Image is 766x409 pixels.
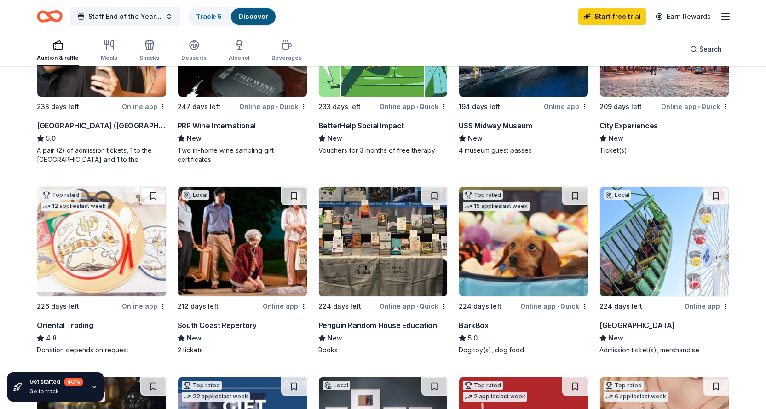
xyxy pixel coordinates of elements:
[271,54,302,62] div: Beverages
[178,101,220,112] div: 247 days left
[178,301,219,312] div: 212 days left
[318,120,404,131] div: BetterHelp Social Impact
[459,320,488,331] div: BarkBox
[463,190,503,200] div: Top rated
[46,333,57,344] span: 4.8
[41,202,108,211] div: 12 applies last week
[468,133,483,144] span: New
[139,36,159,66] button: Snacks
[459,120,532,131] div: USS Midway Museum
[271,36,302,66] button: Beverages
[604,381,644,390] div: Top rated
[328,133,342,144] span: New
[182,381,222,390] div: Top rated
[698,103,700,110] span: •
[196,12,222,20] a: Track· 5
[178,320,257,331] div: South Coast Repertory
[328,333,342,344] span: New
[88,11,162,22] span: Staff End of the Year Awards Celebration
[229,36,249,66] button: Alcohol
[37,146,167,164] div: A pair (2) of admission tickets, 1 to the [GEOGRAPHIC_DATA] and 1 to the [GEOGRAPHIC_DATA]
[380,300,448,312] div: Online app Quick
[599,320,674,331] div: [GEOGRAPHIC_DATA]
[599,120,658,131] div: City Experiences
[37,54,79,62] div: Auction & raffle
[463,202,530,211] div: 15 applies last week
[520,300,588,312] div: Online app Quick
[699,44,722,55] span: Search
[683,40,729,58] button: Search
[182,190,209,200] div: Local
[178,346,307,355] div: 2 tickets
[238,12,268,20] a: Discover
[181,54,207,62] div: Desserts
[37,301,79,312] div: 226 days left
[609,133,623,144] span: New
[239,101,307,112] div: Online app Quick
[459,101,500,112] div: 194 days left
[37,120,167,131] div: [GEOGRAPHIC_DATA] ([GEOGRAPHIC_DATA])
[276,103,278,110] span: •
[416,303,418,310] span: •
[122,101,167,112] div: Online app
[37,346,167,355] div: Donation depends on request
[544,101,588,112] div: Online app
[604,190,631,200] div: Local
[463,381,503,390] div: Top rated
[318,101,361,112] div: 233 days left
[37,101,79,112] div: 233 days left
[178,146,307,164] div: Two in-home wine sampling gift certificates
[459,187,588,296] img: Image for BarkBox
[459,346,588,355] div: Dog toy(s), dog food
[380,101,448,112] div: Online app Quick
[41,190,81,200] div: Top rated
[599,301,642,312] div: 224 days left
[600,187,729,296] img: Image for Pacific Park
[188,7,276,26] button: Track· 5Discover
[178,187,307,296] img: Image for South Coast Repertory
[609,333,623,344] span: New
[122,300,167,312] div: Online app
[318,301,361,312] div: 224 days left
[319,187,448,296] img: Image for Penguin Random House Education
[459,186,588,355] a: Image for BarkBoxTop rated15 applieslast week224 days leftOnline app•QuickBarkBox5.0Dog toy(s), d...
[37,320,93,331] div: Oriental Trading
[29,378,83,386] div: Get started
[187,133,202,144] span: New
[187,333,202,344] span: New
[64,378,83,386] div: 40 %
[557,303,559,310] span: •
[468,333,478,344] span: 5.0
[416,103,418,110] span: •
[46,133,56,144] span: 5.0
[37,6,63,27] a: Home
[650,8,716,25] a: Earn Rewards
[323,381,350,390] div: Local
[685,300,729,312] div: Online app
[599,101,642,112] div: 209 days left
[29,388,83,395] div: Go to track
[318,346,448,355] div: Books
[599,146,729,155] div: Ticket(s)
[463,392,527,402] div: 2 applies last week
[459,301,501,312] div: 224 days left
[661,101,729,112] div: Online app Quick
[459,146,588,155] div: 4 museum guest passes
[318,320,437,331] div: Penguin Random House Education
[101,36,117,66] button: Meals
[101,54,117,62] div: Meals
[599,186,729,355] a: Image for Pacific ParkLocal224 days leftOnline app[GEOGRAPHIC_DATA]NewAdmission ticket(s), mercha...
[599,346,729,355] div: Admission ticket(s), merchandise
[229,54,249,62] div: Alcohol
[37,36,79,66] button: Auction & raffle
[178,120,256,131] div: PRP Wine International
[139,54,159,62] div: Snacks
[182,392,250,402] div: 22 applies last week
[578,8,646,25] a: Start free trial
[604,392,668,402] div: 6 applies last week
[70,7,180,26] button: Staff End of the Year Awards Celebration
[181,36,207,66] button: Desserts
[37,186,167,355] a: Image for Oriental TradingTop rated12 applieslast week226 days leftOnline appOriental Trading4.8D...
[263,300,307,312] div: Online app
[37,187,166,296] img: Image for Oriental Trading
